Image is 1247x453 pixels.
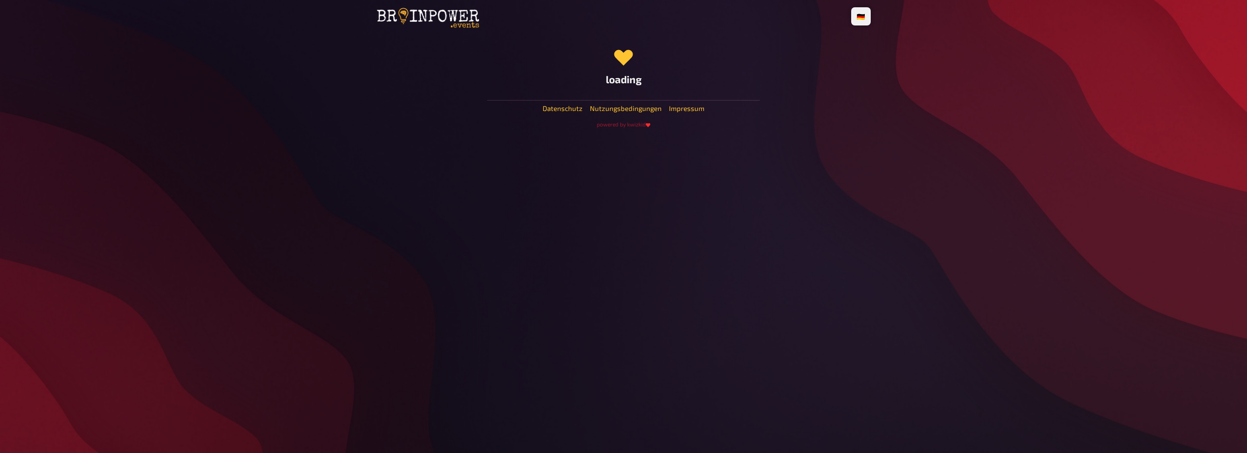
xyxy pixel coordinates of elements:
a: Nutzungsbedingungen [590,104,662,112]
li: 🇩🇪 [853,9,869,24]
div: loading [487,45,760,86]
small: powered by kwizkid [597,121,650,127]
a: Datenschutz [543,104,583,112]
a: Impressum [669,104,704,112]
a: powered by kwizkid [597,120,650,128]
